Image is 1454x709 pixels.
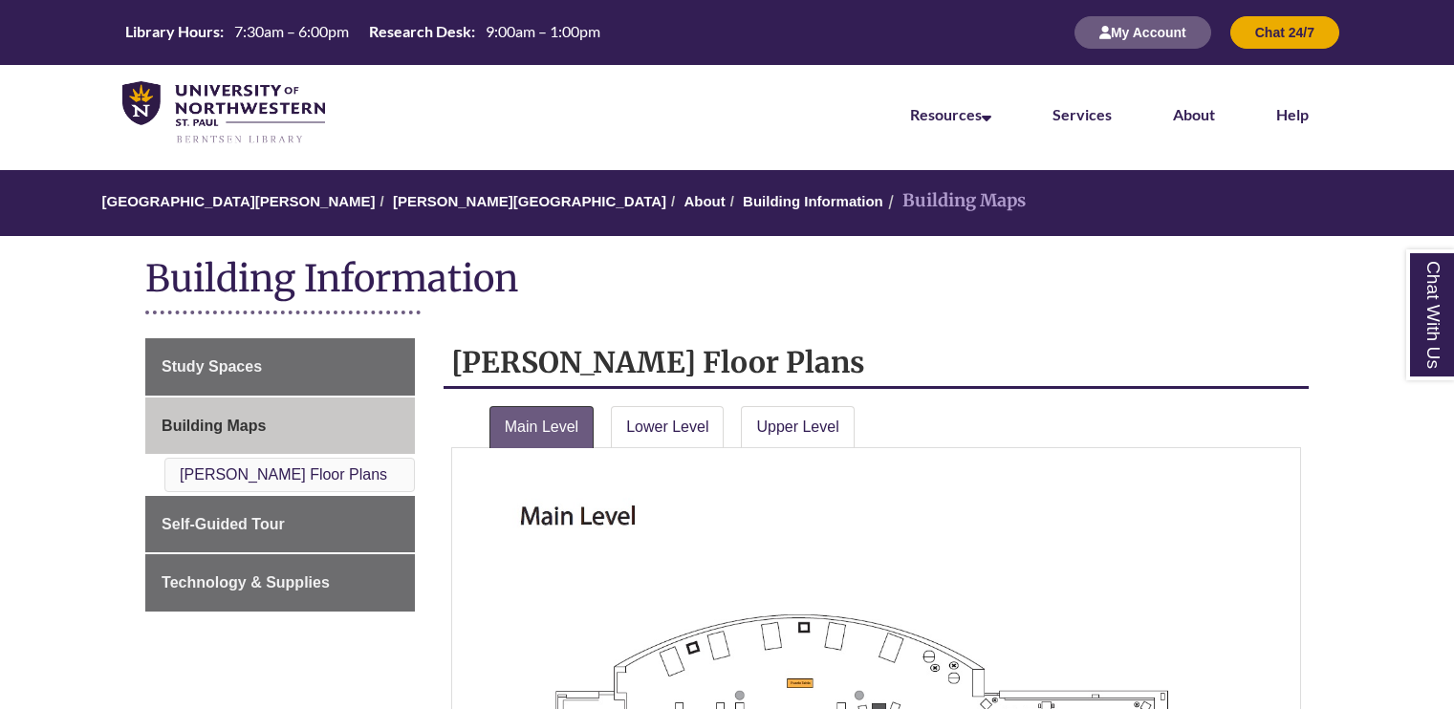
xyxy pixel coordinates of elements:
a: Building Information [743,193,883,209]
a: Technology & Supplies [145,554,415,612]
table: Hours Today [118,21,608,42]
a: Self-Guided Tour [145,496,415,553]
span: 9:00am – 1:00pm [486,22,600,40]
a: [GEOGRAPHIC_DATA][PERSON_NAME] [101,193,375,209]
a: Chat 24/7 [1230,24,1339,40]
a: Building Maps [145,397,415,455]
h2: [PERSON_NAME] Floor Plans [444,338,1309,389]
th: Library Hours: [118,21,227,42]
a: Upper Level [741,406,854,448]
a: Study Spaces [145,338,415,396]
span: Self-Guided Tour [162,516,285,532]
div: Guide Page Menu [145,338,415,612]
span: Study Spaces [162,358,262,375]
a: Help [1276,105,1309,123]
span: 7:30am – 6:00pm [234,22,349,40]
img: UNWSP Library Logo [122,81,325,145]
a: My Account [1074,24,1211,40]
th: Research Desk: [361,21,478,42]
a: Hours Today [118,21,608,44]
li: Building Maps [883,187,1026,215]
span: Technology & Supplies [162,574,330,591]
span: Building Maps [162,418,266,434]
button: Chat 24/7 [1230,16,1339,49]
a: About [1173,105,1215,123]
button: My Account [1074,16,1211,49]
a: Services [1053,105,1112,123]
a: About [684,193,725,209]
a: Lower Level [611,406,724,448]
a: Resources [910,105,991,123]
a: [PERSON_NAME] Floor Plans [180,466,387,483]
a: [PERSON_NAME][GEOGRAPHIC_DATA] [393,193,666,209]
a: Main Level [489,406,594,448]
h1: Building Information [145,255,1309,306]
